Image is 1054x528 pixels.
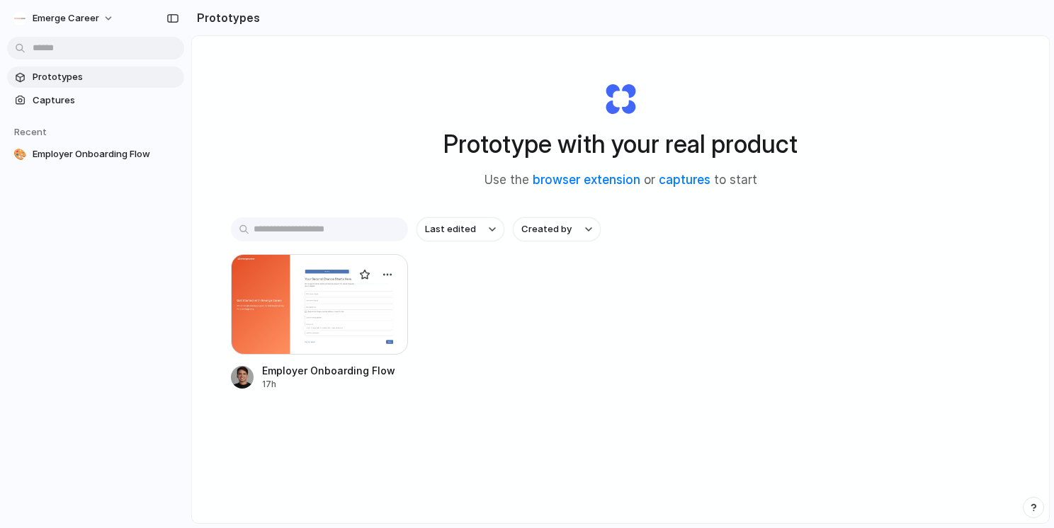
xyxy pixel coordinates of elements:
span: Last edited [425,222,476,236]
span: Employer Onboarding Flow [33,147,178,161]
span: Captures [33,93,178,108]
a: browser extension [533,173,640,187]
a: captures [659,173,710,187]
button: Emerge Career [7,7,121,30]
div: 17h [262,378,395,391]
a: Employer Onboarding FlowEmployer Onboarding Flow17h [231,254,408,391]
span: Recent [14,126,47,137]
h2: Prototypes [191,9,260,26]
span: Prototypes [33,70,178,84]
button: Last edited [416,217,504,241]
a: Prototypes [7,67,184,88]
div: 🎨 [13,147,27,161]
a: 🎨Employer Onboarding Flow [7,144,184,165]
button: Created by [513,217,601,241]
span: Created by [521,222,572,236]
div: Employer Onboarding Flow [262,363,395,378]
span: Emerge Career [33,11,99,25]
h1: Prototype with your real product [443,125,798,163]
span: Use the or to start [484,171,757,190]
a: Captures [7,90,184,111]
